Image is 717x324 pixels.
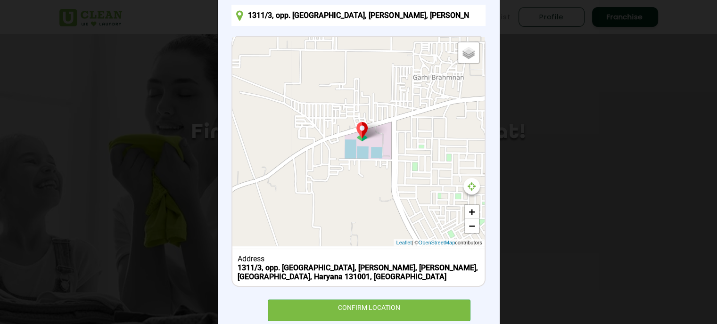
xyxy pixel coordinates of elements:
[458,42,479,63] a: Layers
[418,239,455,247] a: OpenStreetMap
[268,300,471,321] div: CONFIRM LOCATION
[394,239,484,247] div: | © contributors
[465,219,479,233] a: Zoom out
[396,239,412,247] a: Leaflet
[231,5,485,26] input: Enter location
[465,205,479,219] a: Zoom in
[238,254,479,263] div: Address
[238,263,478,281] b: 1311/3, opp. [GEOGRAPHIC_DATA], [PERSON_NAME], [PERSON_NAME], [GEOGRAPHIC_DATA], Haryana 131001, ...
